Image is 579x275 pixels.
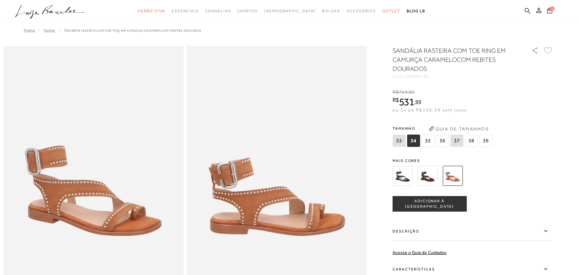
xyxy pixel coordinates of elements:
[450,135,463,147] span: 37
[407,9,425,13] span: BLOG LB
[24,28,35,33] a: Home
[393,89,399,95] i: R$
[415,99,421,105] span: 93
[393,198,466,210] span: ADICIONAR À [GEOGRAPHIC_DATA]
[393,107,467,112] span: ou 5x de R$106,39 sem juros
[414,99,421,105] i: ,
[237,9,258,13] span: Sapatos
[409,89,414,95] span: 90
[393,135,405,147] span: 33
[399,89,407,95] span: 759
[404,74,430,79] span: 138000181
[393,46,513,73] h1: SANDÁLIA RASTEIRA COM TOE RING EM CAMURÇA CARAMELOCOM REBITES DOURADOS
[237,5,258,17] a: noSubCategoriesText
[479,135,492,147] span: 39
[393,222,553,241] label: Descrição
[382,5,400,17] a: noSubCategoriesText
[436,135,449,147] span: 36
[138,9,165,13] span: Verão Viva
[421,135,434,147] span: 35
[172,5,199,17] a: noSubCategoriesText
[399,96,414,108] span: 531
[322,9,340,13] span: Bolsas
[393,74,521,78] div: CÓD:
[545,7,554,16] button: 0
[393,124,494,133] span: Tamanho
[408,89,415,95] i: ,
[172,9,199,13] span: Essenciais
[205,9,231,13] span: Sandálias
[322,5,340,17] a: noSubCategoriesText
[393,97,399,103] i: R$
[465,135,478,147] span: 38
[418,166,438,186] img: SANDÁLIA RASTEIRA COM TOE RING EM CAMURÇA CAFÉ COM REBITES DOURADOS
[264,5,316,17] a: noSubCategoriesText
[550,6,555,11] span: 0
[64,28,202,33] span: SANDÁLIA RASTEIRA COM TOE RING EM CAMURÇA CARAMELOCOM REBITES DOURADOS
[393,250,447,255] a: Acesse o Guia de Cuidados
[393,166,412,186] img: SANDÁLIA RASTEIRA COM TOE RING EM CAMURÇA AZUL COM REBITES DOURADOS
[205,5,231,17] a: noSubCategoriesText
[393,159,553,163] span: Mais cores
[347,5,376,17] a: noSubCategoriesText
[443,166,463,186] img: SANDÁLIA RASTEIRA COM TOE RING EM CAMURÇA CARAMELOCOM REBITES DOURADOS
[138,5,165,17] a: noSubCategoriesText
[44,28,55,33] a: Voltar
[347,9,376,13] span: Acessórios
[407,5,425,17] a: BLOG LB
[407,135,420,147] span: 34
[427,124,491,134] button: Guia de Tamanhos
[264,9,316,13] span: [DEMOGRAPHIC_DATA]
[393,196,466,212] button: ADICIONAR À [GEOGRAPHIC_DATA]
[382,9,400,13] span: Outlet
